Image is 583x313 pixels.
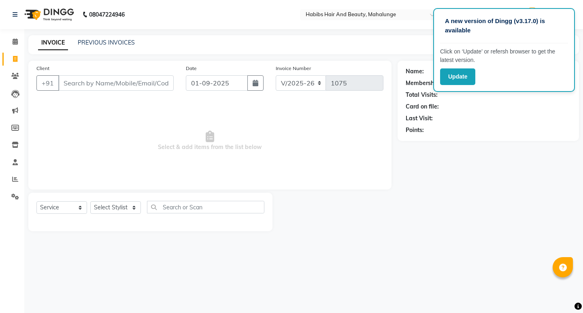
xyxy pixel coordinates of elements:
button: +91 [36,75,59,91]
b: 08047224946 [89,3,125,26]
a: INVOICE [38,36,68,50]
a: PREVIOUS INVOICES [78,39,135,46]
label: Client [36,65,49,72]
label: Invoice Number [276,65,311,72]
div: Card on file: [406,102,439,111]
img: logo [21,3,76,26]
input: Search by Name/Mobile/Email/Code [58,75,174,91]
p: Click on ‘Update’ or refersh browser to get the latest version. [440,47,568,64]
iframe: chat widget [549,281,575,305]
p: A new version of Dingg (v3.17.0) is available [445,17,563,35]
span: Select & add items from the list below [36,100,383,181]
img: Manager [525,7,539,21]
div: Membership: [406,79,441,87]
input: Search or Scan [147,201,264,213]
div: Last Visit: [406,114,433,123]
label: Date [186,65,197,72]
div: Total Visits: [406,91,438,99]
div: Points: [406,126,424,134]
div: Name: [406,67,424,76]
button: Update [440,68,475,85]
